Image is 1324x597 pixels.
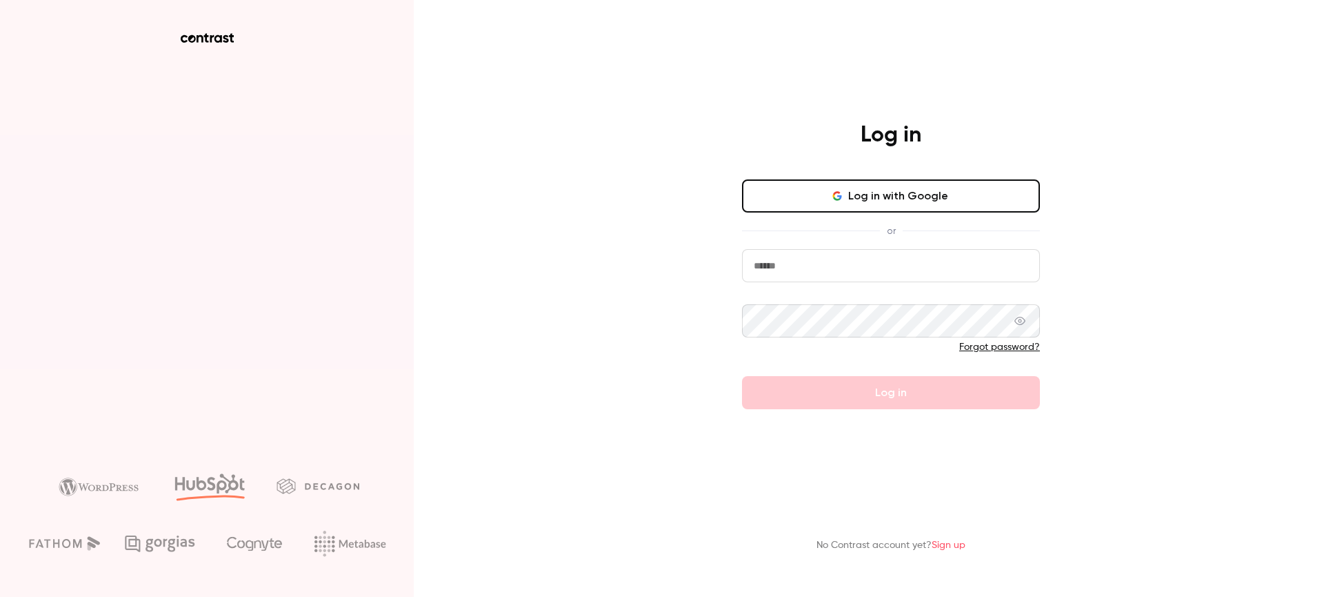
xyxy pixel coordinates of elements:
a: Forgot password? [959,342,1040,352]
h4: Log in [861,121,921,149]
p: No Contrast account yet? [816,538,965,553]
button: Log in with Google [742,179,1040,213]
span: or [880,224,903,238]
a: Sign up [932,540,965,550]
img: decagon [277,478,359,493]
